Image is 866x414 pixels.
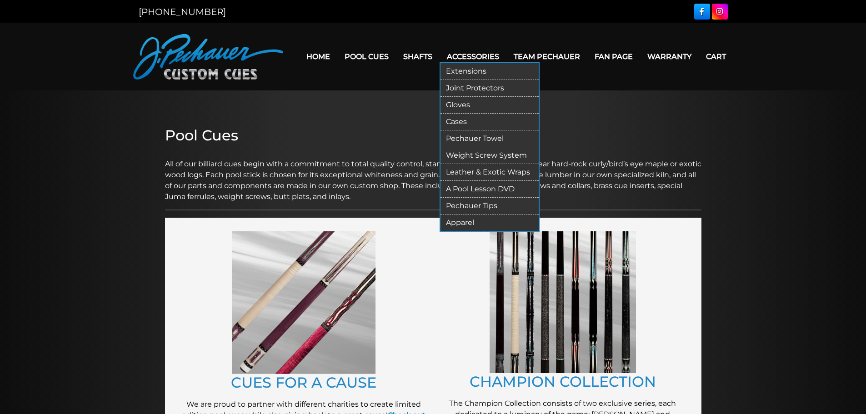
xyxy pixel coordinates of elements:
a: Team Pechauer [506,45,587,68]
a: Leather & Exotic Wraps [441,164,539,181]
a: Accessories [440,45,506,68]
a: Pool Cues [337,45,396,68]
a: Warranty [640,45,699,68]
a: Shafts [396,45,440,68]
a: A Pool Lesson DVD [441,181,539,198]
a: Weight Screw System [441,147,539,164]
a: Home [299,45,337,68]
a: Joint Protectors [441,80,539,97]
img: Pechauer Custom Cues [133,34,283,80]
a: Apparel [441,214,539,231]
a: Extensions [441,63,539,80]
a: Fan Page [587,45,640,68]
a: CHAMPION COLLECTION [470,373,656,390]
a: Cases [441,114,539,130]
a: Cart [699,45,733,68]
a: Pechauer Tips [441,198,539,214]
p: All of our billiard cues begin with a commitment to total quality control, starting with the sele... [165,148,701,202]
a: Gloves [441,97,539,114]
a: CUES FOR A CAUSE [231,374,376,391]
a: [PHONE_NUMBER] [139,6,226,17]
a: Pechauer Towel [441,130,539,147]
h2: Pool Cues [165,127,701,144]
